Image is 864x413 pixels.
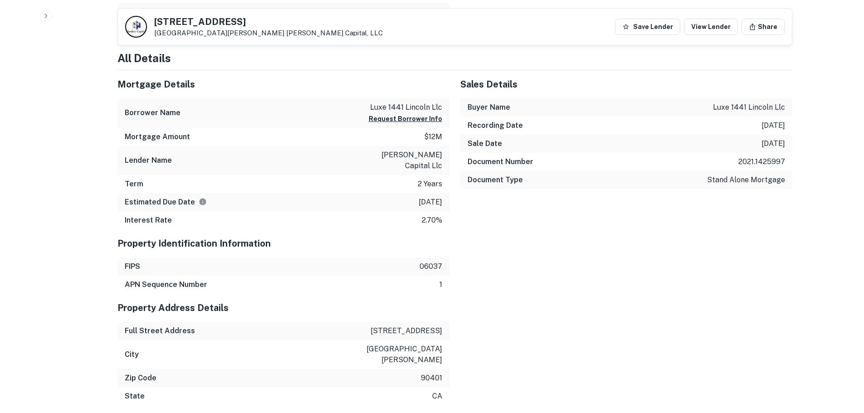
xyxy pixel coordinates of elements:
h6: Lender Name [125,155,172,166]
p: 1949 [425,6,442,17]
h6: Document Type [468,175,523,185]
h6: Term [125,179,143,189]
p: [DATE] [761,120,785,131]
h6: Interest Rate [125,215,172,226]
button: Save Lender [615,19,680,35]
h6: Estimated Due Date [125,197,207,208]
h4: All Details [117,50,792,66]
p: luxe 1441 lincoln llc [713,102,785,113]
h5: [STREET_ADDRESS] [154,17,383,26]
p: [PERSON_NAME] capital llc [361,150,442,171]
p: luxe 1441 lincoln llc [369,102,442,113]
p: [GEOGRAPHIC_DATA][PERSON_NAME] [361,344,442,365]
h6: APN Sequence Number [125,279,207,290]
h5: Mortgage Details [117,78,449,91]
iframe: Chat Widget [819,340,864,384]
h6: Buyer Name [468,102,510,113]
p: 2.70% [422,215,442,226]
h6: Full Street Address [125,326,195,336]
h5: Sales Details [460,78,792,91]
p: 1 [439,279,442,290]
p: [STREET_ADDRESS] [371,326,442,336]
h6: Document Number [468,156,533,167]
h6: Year Built [125,6,158,17]
p: 06037 [420,261,442,272]
p: $12m [424,131,442,142]
h6: Borrower Name [125,107,181,118]
h5: Property Identification Information [117,237,449,250]
p: [GEOGRAPHIC_DATA][PERSON_NAME] [154,29,383,37]
h6: FIPS [125,261,140,272]
p: stand alone mortgage [707,175,785,185]
button: Share [742,19,785,35]
a: View Lender [684,19,738,35]
h6: State [125,391,145,402]
a: [PERSON_NAME] Capital, LLC [286,29,383,37]
p: [DATE] [761,138,785,149]
button: Request Borrower Info [369,113,442,124]
h6: City [125,349,139,360]
p: ca [432,391,442,402]
h6: Zip Code [125,373,156,384]
h5: Property Address Details [117,301,449,315]
p: 2 years [418,179,442,189]
p: 90401 [421,373,442,384]
p: 2021.1425997 [738,156,785,167]
h6: Sale Date [468,138,502,149]
p: [DATE] [419,197,442,208]
h6: Mortgage Amount [125,131,190,142]
h6: Recording Date [468,120,523,131]
svg: Estimate is based on a standard schedule for this type of loan. [199,198,207,206]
